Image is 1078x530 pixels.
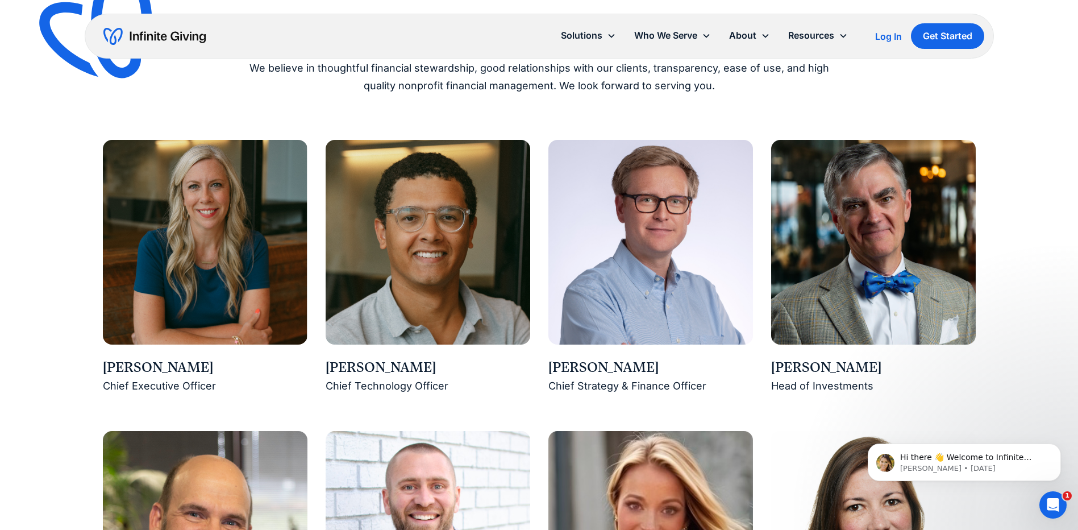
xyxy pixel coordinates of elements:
div: About [729,28,756,43]
a: home [103,27,206,45]
span: 1 [1063,491,1072,500]
p: We believe in thoughtful financial stewardship, good relationships with our clients, transparency... [248,60,830,94]
div: Head of Investments [771,378,976,395]
div: Chief Strategy & Finance Officer [548,378,753,395]
iframe: Intercom live chat [1039,491,1067,519]
div: [PERSON_NAME] [548,358,753,378]
div: About [720,23,779,48]
div: Who We Serve [625,23,720,48]
div: Solutions [552,23,625,48]
div: [PERSON_NAME] [771,358,976,378]
div: Resources [779,23,857,48]
h2: Meet our team of experts [248,11,830,46]
div: Who We Serve [634,28,697,43]
div: Chief Technology Officer [326,378,530,395]
div: Resources [788,28,834,43]
a: Log In [875,30,902,43]
div: [PERSON_NAME] [326,358,530,378]
div: Chief Executive Officer [103,378,307,395]
div: Solutions [561,28,602,43]
div: [PERSON_NAME] [103,358,307,378]
iframe: Intercom notifications message [851,420,1078,499]
div: Log In [875,32,902,41]
a: Get Started [911,23,984,49]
